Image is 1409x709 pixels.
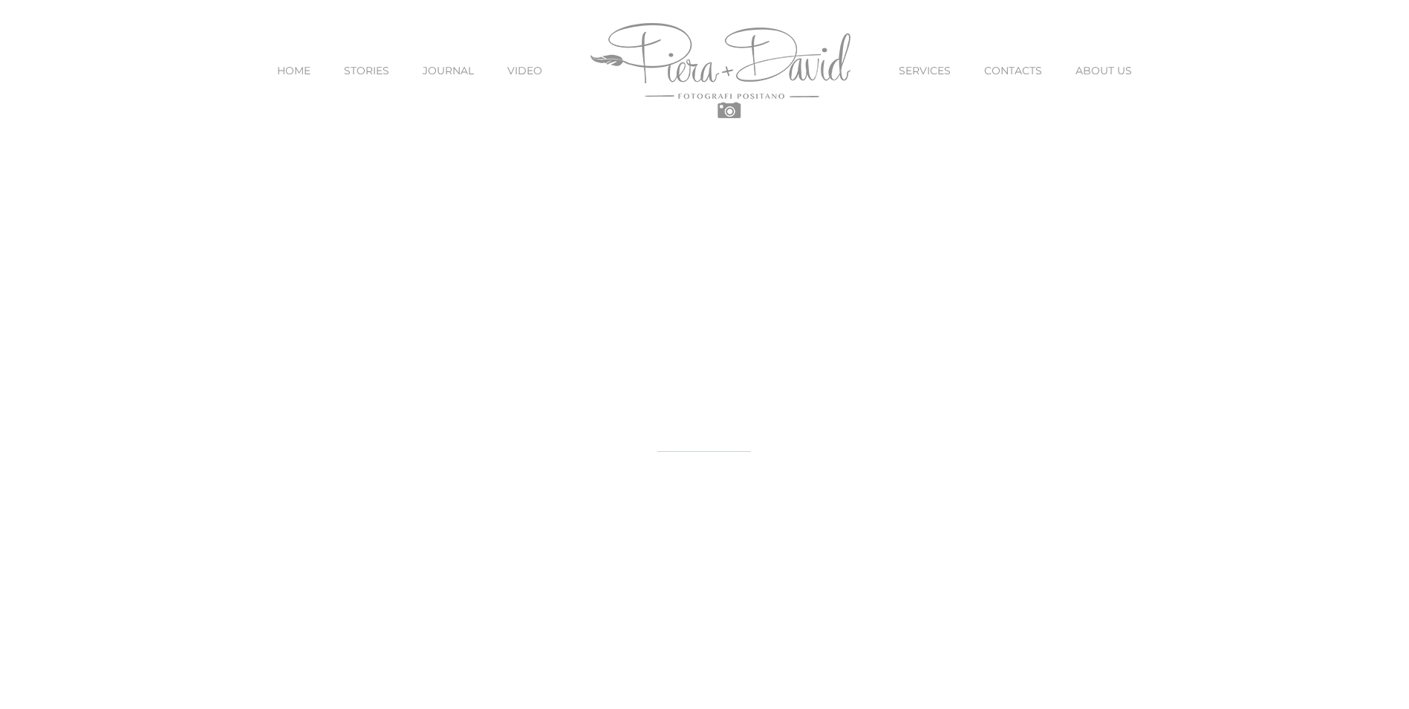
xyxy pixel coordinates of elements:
[475,535,934,583] em: Let's go on an adventure together
[899,39,951,102] a: SERVICES
[1076,65,1132,76] span: ABOUT US
[984,65,1042,76] span: CONTACTS
[507,39,542,102] a: VIDEO
[984,39,1042,102] a: CONTACTS
[277,65,310,76] span: HOME
[344,65,389,76] span: STORIES
[277,39,310,102] a: HOME
[1076,39,1132,102] a: ABOUT US
[423,65,474,76] span: JOURNAL
[590,23,850,118] img: Piera Plus David Photography Positano Logo
[899,65,951,76] span: SERVICES
[507,65,542,76] span: VIDEO
[344,39,389,102] a: STORIES
[423,39,474,102] a: JOURNAL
